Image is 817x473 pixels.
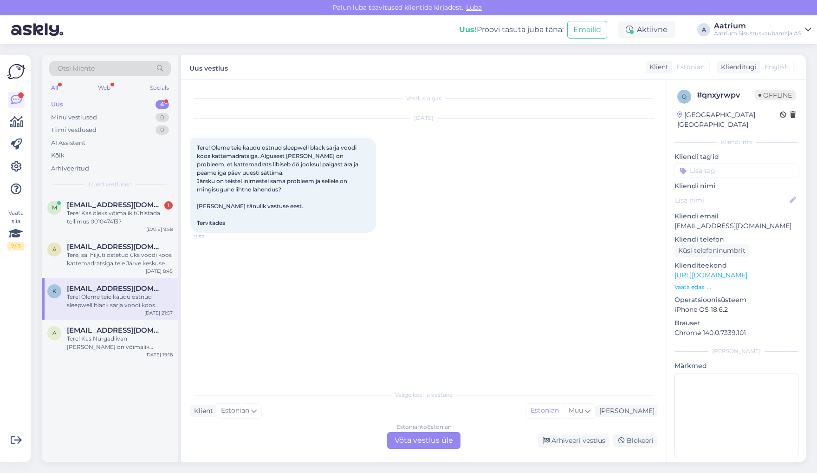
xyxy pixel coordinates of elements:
div: Kliendi info [674,138,798,146]
div: Socials [148,82,171,94]
div: Tere! Oleme teie kaudu ostnud sleepwell black sarja voodi koos kattemadratsiga. Algusest [PERSON_... [67,293,173,309]
p: Chrome 140.0.7339.101 [674,328,798,338]
div: Võta vestlus üle [387,432,460,449]
div: [GEOGRAPHIC_DATA], [GEOGRAPHIC_DATA] [677,110,780,130]
a: [URL][DOMAIN_NAME] [674,271,747,279]
p: Kliendi tag'id [674,152,798,162]
div: Küsi telefoninumbrit [674,244,749,257]
b: Uus! [459,25,477,34]
img: Askly Logo [7,63,25,80]
div: Estonian [526,404,564,418]
span: Otsi kliente [58,64,95,73]
div: Tere! Kas Nurgadiivan [PERSON_NAME] on võimalik internetist ka teist [PERSON_NAME] materjali tell... [67,335,173,351]
div: [PERSON_NAME] [596,406,655,416]
button: Emailid [567,21,607,39]
div: Tere! Kas oleks võimalik tühistada tellimus 001047413? [67,209,173,226]
div: Proovi tasuta juba täna: [459,24,564,35]
div: Aatrium [714,22,801,30]
span: q [682,93,687,100]
div: Aatrium Sisustuskaubamaja AS [714,30,801,37]
div: Tiimi vestlused [51,125,97,135]
span: Estonian [676,62,705,72]
div: Kõik [51,151,65,160]
p: Brauser [674,318,798,328]
span: Luba [463,3,485,12]
div: Klienditugi [717,62,757,72]
a: AatriumAatrium Sisustuskaubamaja AS [714,22,811,37]
div: Web [96,82,112,94]
div: Valige keel ja vastake [190,391,657,399]
span: Estonian [221,406,249,416]
span: 21:57 [193,233,228,240]
div: 2 / 3 [7,242,24,250]
div: A [697,23,710,36]
label: Uus vestlus [189,61,228,73]
div: 0 [156,113,169,122]
span: K [52,288,57,295]
p: iPhone OS 18.6.2 [674,305,798,315]
div: AI Assistent [51,138,85,148]
div: [DATE] 9:58 [146,226,173,233]
div: Vaata siia [7,209,24,250]
p: Kliendi telefon [674,235,798,244]
div: Minu vestlused [51,113,97,122]
div: Arhiveeritud [51,164,89,173]
div: [DATE] [190,114,657,122]
div: Tere, sai hiljuti ostetud üks voodi koos kattemadratsiga teie Järve keskuse esindusest. [PERSON_N... [67,251,173,268]
div: Klient [190,406,213,416]
div: Klient [646,62,668,72]
div: Arhiveeri vestlus [538,434,609,447]
div: [DATE] 21:57 [144,309,173,316]
span: andryilusk@gmail.com [67,326,163,335]
input: Lisa nimi [675,195,788,205]
span: Kevinschultzzz@gmail.com [67,284,163,293]
p: Märkmed [674,361,798,371]
div: Aktiivne [618,21,675,38]
div: All [49,82,60,94]
div: 4 [156,100,169,109]
p: Klienditeekond [674,261,798,270]
div: 1 [164,201,173,210]
div: Blokeeri [613,434,657,447]
span: A [52,246,57,253]
p: Operatsioonisüsteem [674,295,798,305]
span: Offline [755,90,796,100]
input: Lisa tag [674,164,798,177]
div: Estonian to Estonian [396,423,452,431]
p: Vaata edasi ... [674,283,798,291]
div: 0 [156,125,169,135]
p: Kliendi email [674,211,798,221]
span: Tere! Oleme teie kaudu ostnud sleepwell black sarja voodi koos kattemadratsiga. Algusest [PERSON_... [197,144,360,226]
span: m [52,204,57,211]
div: Uus [51,100,63,109]
div: [DATE] 8:45 [146,268,173,275]
p: Kliendi nimi [674,181,798,191]
span: Arturget@gmail.com [67,243,163,251]
span: Muu [569,406,583,414]
p: [EMAIL_ADDRESS][DOMAIN_NAME] [674,221,798,231]
div: # qnxyrwpv [697,90,755,101]
span: Uued vestlused [89,180,132,189]
div: [DATE] 19:18 [145,351,173,358]
span: a [52,329,57,336]
div: Vestlus algas [190,94,657,103]
div: [PERSON_NAME] [674,347,798,355]
span: English [765,62,789,72]
span: maarika.oidekivi@gmail.com [67,201,163,209]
